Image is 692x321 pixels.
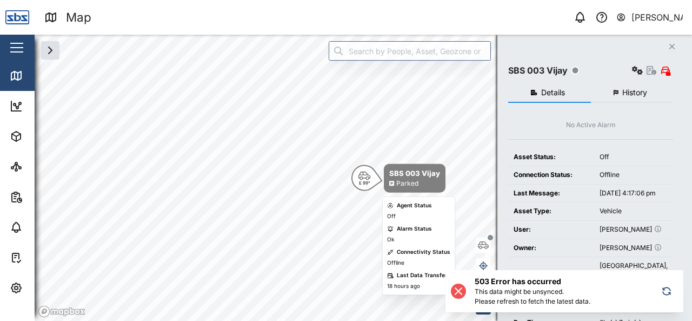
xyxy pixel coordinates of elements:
div: User: [514,225,589,235]
div: Alarm Status [397,225,432,233]
div: [DATE] 4:17:06 pm [600,188,668,199]
div: Vehicle [600,206,668,217]
span: Details [541,89,565,96]
div: Reports [28,191,65,203]
div: Offline [387,259,404,267]
canvas: Map [35,35,692,321]
div: Connection Status: [514,170,589,180]
div: Map [66,8,91,27]
div: Parked [396,179,418,189]
div: Dashboard [28,100,77,112]
div: Alarms [28,221,62,233]
div: Off [600,152,668,162]
div: Connectivity Status [397,248,450,257]
div: SBS 003 Vijay [508,64,568,77]
div: Offline [600,170,668,180]
div: 18 hours ago [387,282,420,291]
div: No Active Alarm [566,120,616,130]
div: Last Data Transfer [397,271,447,280]
div: Ok [387,235,394,244]
div: Please refresh to fetch the latest data. [475,297,590,307]
a: Mapbox logo [38,305,85,318]
div: Assets [28,130,62,142]
div: Off [387,212,396,221]
button: [PERSON_NAME] [616,10,683,25]
div: [PERSON_NAME] [600,225,668,235]
div: Map [28,70,52,82]
h6: 503 Error has occurred [475,276,590,287]
div: SBS 003 Vijay [389,168,440,179]
div: Last Message: [514,188,589,199]
div: Map marker [351,164,445,193]
div: E 99° [359,181,370,185]
div: Sites [28,161,54,173]
input: Search by People, Asset, Geozone or Place [329,41,491,61]
div: Settings [28,282,66,294]
div: [GEOGRAPHIC_DATA], [GEOGRAPHIC_DATA], [GEOGRAPHIC_DATA] [600,261,668,291]
div: Asset Type: [514,206,589,217]
div: This data might be unsynced. [475,287,590,297]
div: Asset Status: [514,152,589,162]
img: Main Logo [5,5,29,29]
div: Tasks [28,252,58,264]
span: History [622,89,647,96]
div: Owner: [514,243,589,253]
div: Agent Status [397,201,432,210]
div: [PERSON_NAME] [600,243,668,253]
div: [PERSON_NAME] [631,11,683,24]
